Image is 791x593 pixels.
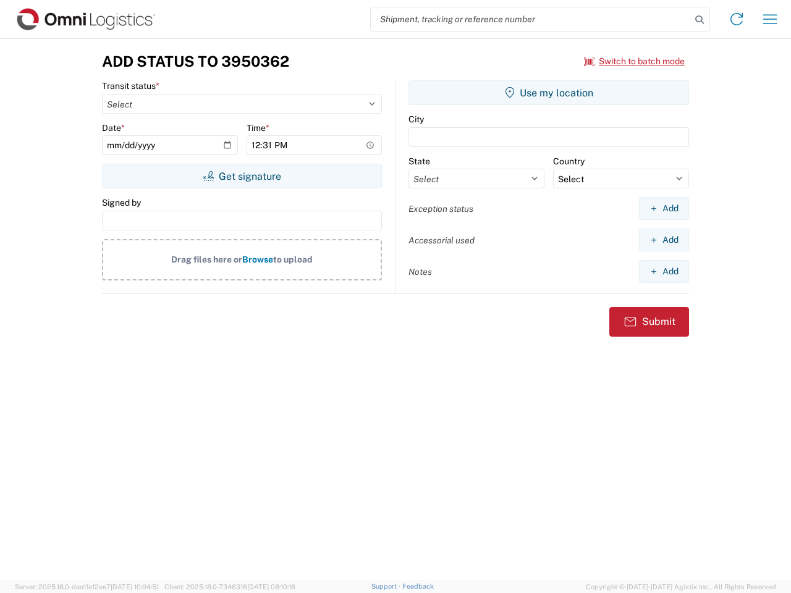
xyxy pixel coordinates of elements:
[102,53,289,70] h3: Add Status to 3950362
[102,122,125,133] label: Date
[408,235,475,246] label: Accessorial used
[639,197,689,220] button: Add
[408,156,430,167] label: State
[15,583,159,591] span: Server: 2025.18.0-daa1fe12ee7
[639,229,689,251] button: Add
[553,156,585,167] label: Country
[111,583,159,591] span: [DATE] 10:04:51
[584,51,685,72] button: Switch to batch mode
[609,307,689,337] button: Submit
[402,582,434,590] a: Feedback
[247,583,295,591] span: [DATE] 08:10:16
[102,164,382,188] button: Get signature
[408,266,432,277] label: Notes
[273,254,313,264] span: to upload
[102,197,141,208] label: Signed by
[247,122,269,133] label: Time
[371,7,691,31] input: Shipment, tracking or reference number
[639,260,689,283] button: Add
[171,254,242,264] span: Drag files here or
[408,80,689,105] button: Use my location
[586,581,776,592] span: Copyright © [DATE]-[DATE] Agistix Inc., All Rights Reserved
[408,203,473,214] label: Exception status
[164,583,295,591] span: Client: 2025.18.0-7346316
[242,254,273,264] span: Browse
[102,80,159,91] label: Transit status
[408,114,424,125] label: City
[371,582,402,590] a: Support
